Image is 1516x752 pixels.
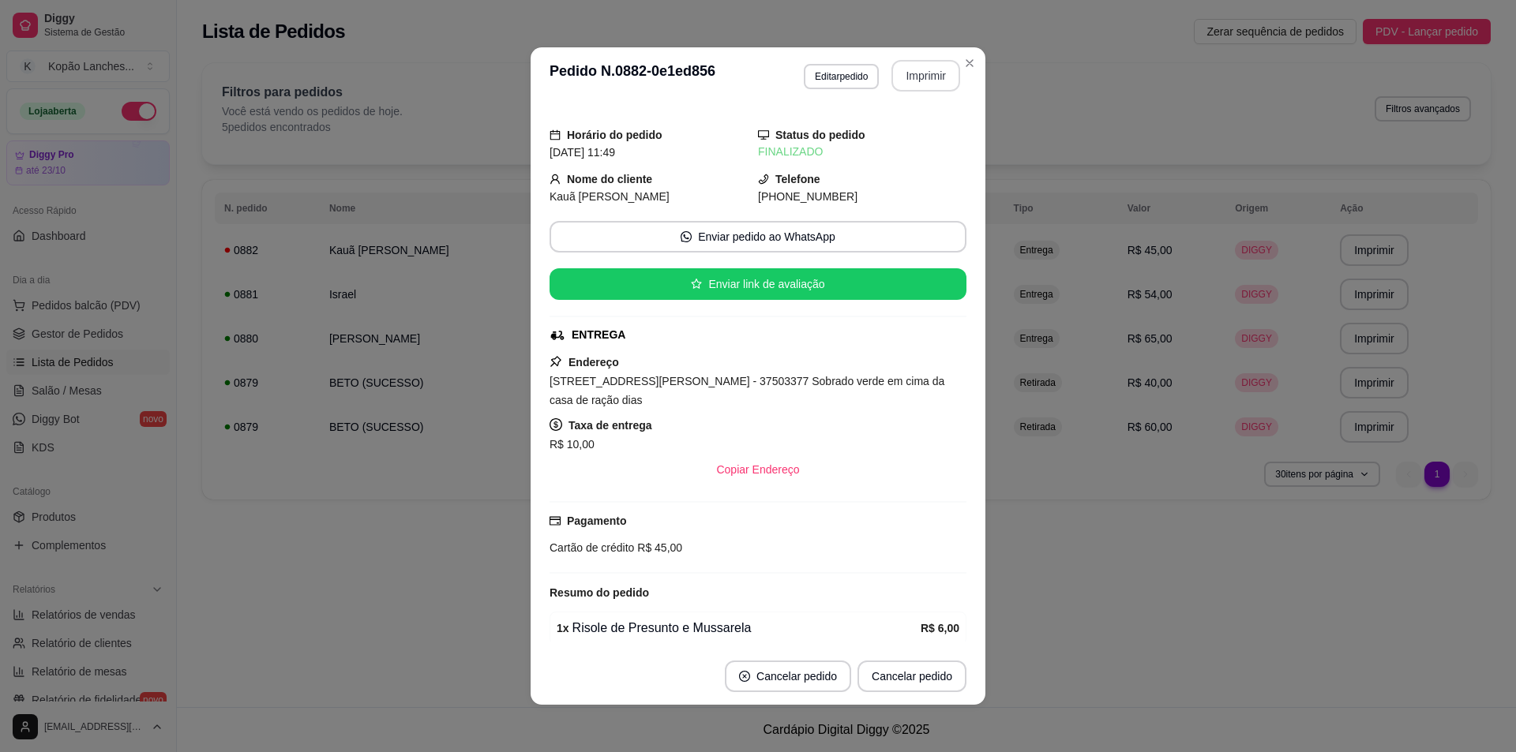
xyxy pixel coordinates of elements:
[634,541,682,554] span: R$ 45,00
[550,268,966,300] button: starEnviar link de avaliação
[804,64,879,89] button: Editarpedido
[550,438,595,451] span: R$ 10,00
[550,146,615,159] span: [DATE] 11:49
[550,174,561,185] span: user
[725,660,851,692] button: close-circleCancelar pedido
[739,671,750,682] span: close-circle
[891,60,960,92] button: Imprimir
[550,515,561,526] span: credit-card
[550,60,715,92] h3: Pedido N. 0882-0e1ed856
[567,514,626,527] strong: Pagamento
[758,190,857,203] span: [PHONE_NUMBER]
[921,622,959,634] strong: R$ 6,00
[681,231,692,242] span: whats-app
[567,173,652,185] strong: Nome do cliente
[758,129,769,140] span: desktop
[550,541,634,554] span: Cartão de crédito
[775,129,865,141] strong: Status do pedido
[550,418,562,431] span: dollar
[557,622,569,634] strong: 1 x
[568,356,619,369] strong: Endereço
[550,586,649,599] strong: Resumo do pedido
[572,327,625,343] div: ENTREGA
[550,190,670,203] span: Kauã [PERSON_NAME]
[758,144,966,160] div: FINALIZADO
[568,419,652,432] strong: Taxa de entrega
[567,129,662,141] strong: Horário do pedido
[758,174,769,185] span: phone
[557,619,921,638] div: Risole de Presunto e Mussarela
[550,375,944,406] span: [STREET_ADDRESS][PERSON_NAME] - 37503377 Sobrado verde em cima da casa de ração dias
[550,221,966,253] button: whats-appEnviar pedido ao WhatsApp
[957,51,982,76] button: Close
[857,660,966,692] button: Cancelar pedido
[775,173,820,185] strong: Telefone
[691,279,702,290] span: star
[550,129,561,140] span: calendar
[550,355,562,368] span: pushpin
[704,454,812,485] button: Copiar Endereço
